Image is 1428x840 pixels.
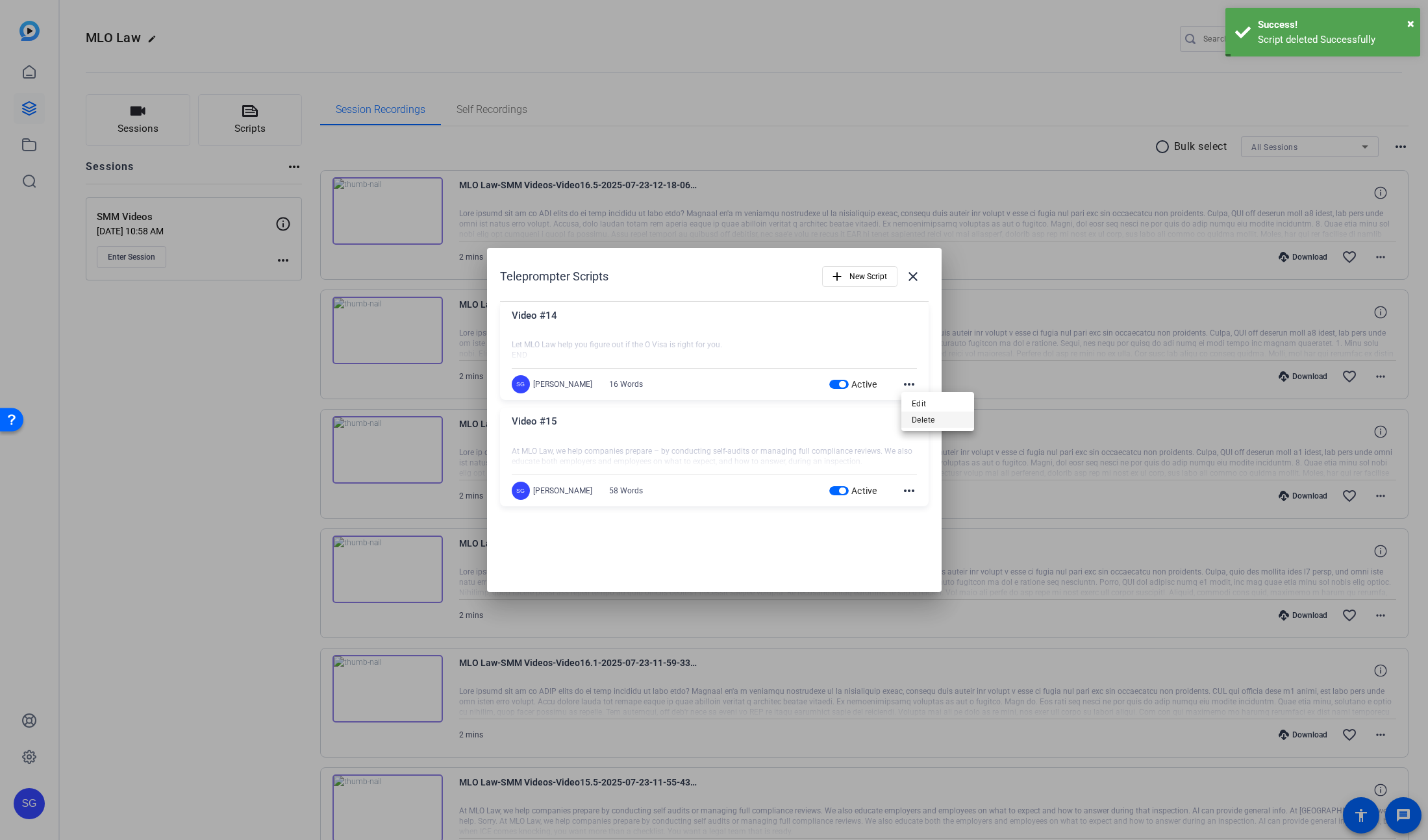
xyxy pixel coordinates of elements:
[912,396,964,412] span: Edit
[1258,18,1410,32] div: Success!
[912,412,964,428] span: Delete
[1407,14,1414,33] button: Close
[1258,32,1410,47] div: Script deleted Successfully
[1407,16,1414,31] span: ×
